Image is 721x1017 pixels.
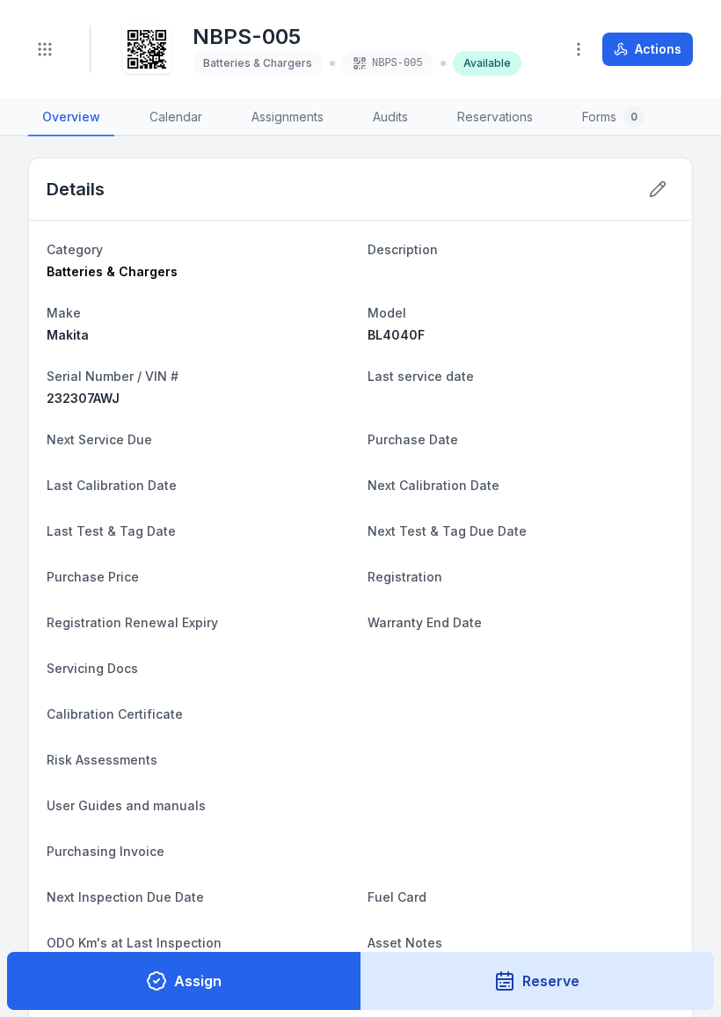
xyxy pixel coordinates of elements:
span: Purchase Date [368,432,458,447]
span: Next Test & Tag Due Date [368,523,527,538]
span: Next Service Due [47,432,152,447]
span: Purchase Price [47,569,139,584]
span: Last service date [368,369,474,384]
span: Registration [368,569,442,584]
a: Calendar [135,99,216,136]
span: Batteries & Chargers [203,56,312,70]
a: Reservations [443,99,547,136]
span: Model [368,305,406,320]
span: Warranty End Date [368,615,482,630]
span: Serial Number / VIN # [47,369,178,384]
a: Audits [359,99,422,136]
span: 232307AWJ [47,391,120,406]
span: Last Test & Tag Date [47,523,176,538]
div: Available [453,51,521,76]
h2: Details [47,177,105,201]
span: Calibration Certificate [47,706,183,721]
span: Category [47,242,103,257]
span: Last Calibration Date [47,478,177,493]
a: Overview [28,99,114,136]
a: Assignments [237,99,338,136]
button: Assign [7,952,361,1010]
span: BL4040F [368,327,425,342]
div: NBPS-005 [342,51,433,76]
button: Toggle navigation [28,33,62,66]
span: Fuel Card [368,889,426,904]
span: Description [368,242,438,257]
span: Asset Notes [368,935,442,950]
button: Actions [602,33,693,66]
a: Forms0 [568,99,659,136]
span: Risk Assessments [47,752,157,767]
span: Next Inspection Due Date [47,889,204,904]
h1: NBPS-005 [193,23,521,51]
span: ODO Km's at Last Inspection [47,935,222,950]
span: Servicing Docs [47,661,138,676]
span: Batteries & Chargers [47,264,178,279]
span: User Guides and manuals [47,798,206,813]
button: Reserve [360,952,715,1010]
span: Next Calibration Date [368,478,499,493]
span: Registration Renewal Expiry [47,615,218,630]
div: 0 [623,106,645,128]
span: Makita [47,327,89,342]
span: Purchasing Invoice [47,844,164,859]
span: Make [47,305,81,320]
